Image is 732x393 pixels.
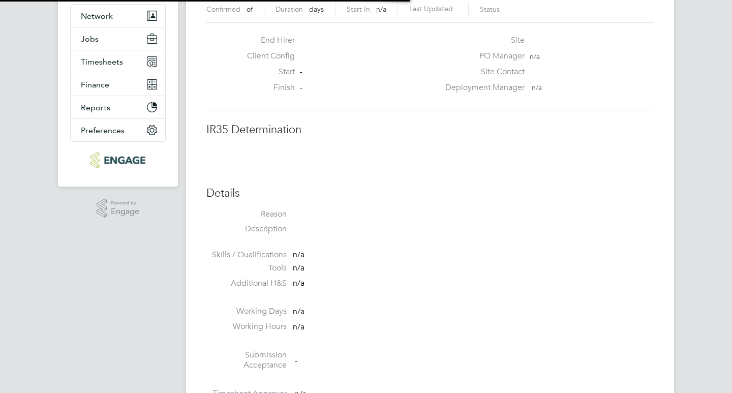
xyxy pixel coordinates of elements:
span: - [295,355,297,366]
label: Submission Acceptance [206,350,287,371]
label: Start [239,67,295,77]
button: Reports [71,96,165,118]
span: n/a [530,52,540,61]
img: ncclondon-logo-retina.png [90,152,145,168]
label: Site [439,35,525,46]
span: Preferences [81,126,125,135]
span: - [300,83,302,92]
button: Preferences [71,119,165,141]
label: Site Contact [439,67,525,77]
span: - [300,67,302,76]
span: n/a [293,322,304,332]
label: Status [480,5,500,14]
label: PO Manager [439,51,525,62]
span: Finance [81,80,109,89]
label: End Hirer [239,35,295,46]
label: Confirmed [206,5,240,14]
span: n/a [293,250,304,260]
span: n/a [293,307,304,317]
span: Timesheets [81,57,123,67]
span: n/a [376,5,386,14]
h3: IR35 Determination [206,123,654,137]
label: Duration [276,5,303,14]
span: Engage [111,207,139,216]
span: Network [81,11,113,21]
span: of [247,5,253,14]
a: Go to home page [70,152,166,168]
span: days [309,5,324,14]
span: n/a [293,278,304,288]
span: n/a [532,83,542,92]
button: Jobs [71,27,165,50]
span: Jobs [81,34,99,44]
label: Working Hours [206,321,287,332]
label: Description [206,224,287,234]
h3: Details [206,186,654,201]
label: Client Config [239,51,295,62]
button: Finance [71,73,165,96]
label: Start In [347,5,370,14]
label: Additional H&S [206,278,287,289]
label: Finish [239,82,295,93]
button: Network [71,5,165,27]
label: Last Updated [409,4,453,13]
span: n/a [293,263,304,273]
span: Reports [81,103,110,112]
label: Deployment Manager [439,82,525,93]
label: Reason [206,209,287,220]
span: Powered by [111,199,139,207]
button: Timesheets [71,50,165,73]
label: Tools [206,263,287,274]
label: Working Days [206,306,287,317]
label: Skills / Qualifications [206,250,287,260]
a: Powered byEngage [97,199,140,218]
